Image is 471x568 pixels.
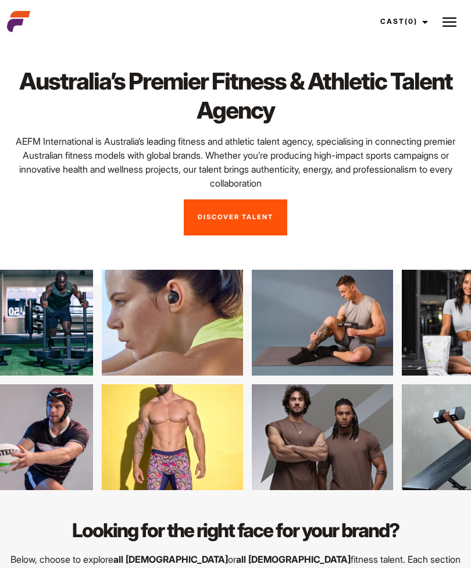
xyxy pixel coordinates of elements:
[7,67,464,125] h1: Australia’s Premier Fitness & Athletic Talent Agency
[443,15,456,29] img: Burger icon
[113,553,228,565] strong: all [DEMOGRAPHIC_DATA]
[184,199,287,235] a: Discover Talent
[370,6,435,37] a: Cast(0)
[276,384,417,490] img: evk
[77,270,219,376] img: 10
[236,553,351,565] strong: all [DEMOGRAPHIC_DATA]
[405,17,418,26] span: (0)
[7,134,464,190] p: AEFM International is Australia’s leading fitness and athletic talent agency, specialising in con...
[7,10,30,33] img: cropped-aefm-brand-fav-22-square.png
